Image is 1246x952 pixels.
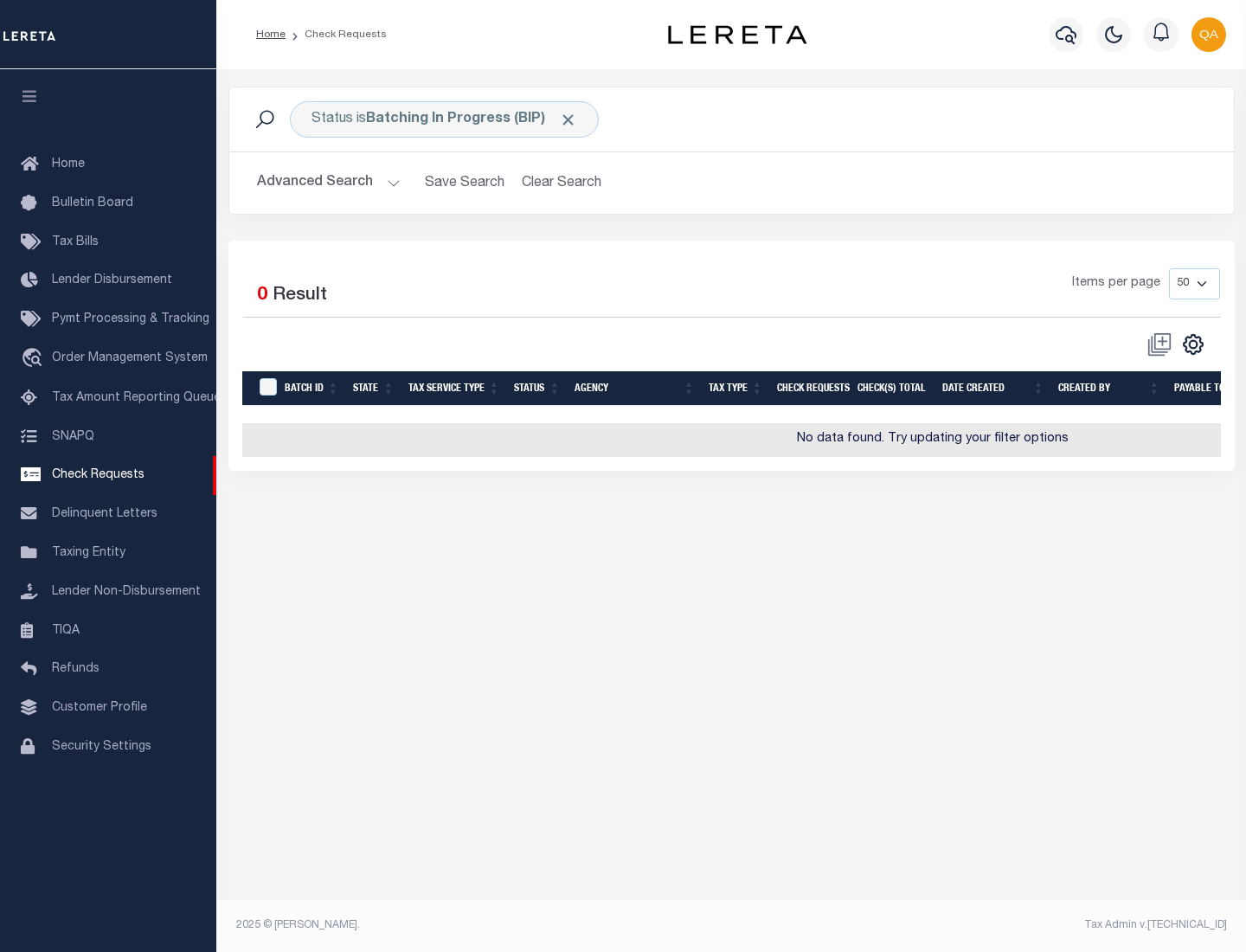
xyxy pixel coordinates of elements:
span: 0 [257,286,267,305]
span: Tax Amount Reporting Queue [52,392,221,404]
span: Security Settings [52,741,151,753]
th: Status: activate to sort column ascending [507,371,568,407]
span: Check Requests [52,469,145,481]
span: Lender Disbursement [52,274,172,286]
span: Customer Profile [52,702,147,714]
span: TIQA [52,624,80,636]
button: Save Search [414,166,515,200]
a: Home [256,29,286,40]
img: svg+xml;base64,PHN2ZyB4bWxucz0iaHR0cDovL3d3dy53My5vcmcvMjAwMC9zdmciIHBvaW50ZXItZXZlbnRzPSJub25lIi... [1191,17,1226,52]
th: Check(s) Total [851,371,935,407]
th: Tax Service Type: activate to sort column ascending [401,371,507,407]
button: Clear Search [515,166,609,200]
span: Click to Remove [559,111,577,129]
span: Bulletin Board [52,197,133,209]
th: Batch Id: activate to sort column ascending [278,371,346,407]
span: Lender Non-Disbursement [52,586,201,598]
li: Check Requests [286,27,387,42]
span: Home [52,158,85,170]
div: 2025 © [PERSON_NAME]. [223,917,732,933]
span: Pymt Processing & Tracking [52,313,209,325]
span: Delinquent Letters [52,508,157,520]
th: Date Created: activate to sort column ascending [935,371,1051,407]
i: travel_explore [21,348,48,370]
th: Created By: activate to sort column ascending [1051,371,1167,407]
span: SNAPQ [52,430,94,442]
span: Refunds [52,663,100,675]
span: Items per page [1072,274,1160,293]
img: logo-dark.svg [668,25,806,44]
b: Batching In Progress (BIP) [366,113,577,126]
th: Tax Type: activate to sort column ascending [702,371,770,407]
div: Status is [290,101,599,138]
th: State: activate to sort column ascending [346,371,401,407]
span: Taxing Entity [52,547,125,559]
button: Advanced Search [257,166,401,200]
span: Order Management System [52,352,208,364]
div: Tax Admin v.[TECHNICAL_ID] [744,917,1227,933]
label: Result [273,282,327,310]
th: Check Requests [770,371,851,407]
span: Tax Bills [52,236,99,248]
th: Agency: activate to sort column ascending [568,371,702,407]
